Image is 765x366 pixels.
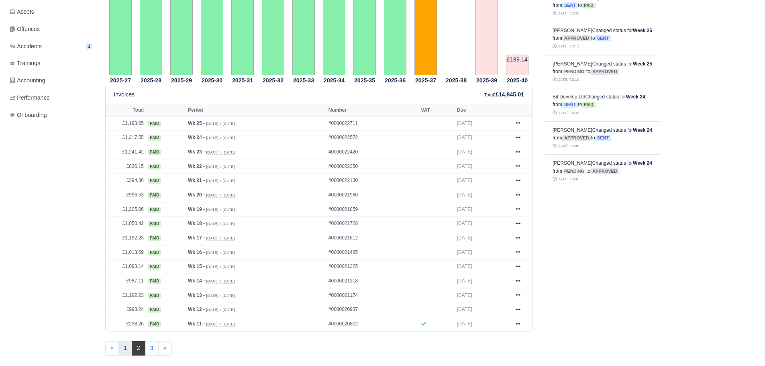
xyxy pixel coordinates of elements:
strong: Week 24 [633,160,652,166]
span: [DATE] [457,307,472,312]
td: #0000020937 [326,303,419,317]
span: paid [148,121,161,127]
a: 3 [145,341,159,356]
small: [DATE] » [DATE] [206,207,235,212]
span: [DATE] [457,235,472,241]
small: [DATE] » [DATE] [206,236,235,241]
td: #0000021485 [326,245,419,260]
small: [DATE] » [DATE] [206,135,235,140]
small: [DATE] 14:30 [553,110,579,115]
td: £987.11 [106,274,146,288]
a: « [105,341,119,356]
td: #0000022350 [326,159,419,174]
th: Total [106,104,146,116]
td: £1,050.42 [106,217,146,231]
strong: Week 25 [633,61,652,67]
small: [DATE] » [DATE] [206,293,235,298]
td: #0000021980 [326,188,419,202]
span: [DATE] [457,149,472,155]
span: paid [582,102,595,108]
span: paid [148,321,161,327]
span: paid [582,3,595,8]
span: paid [148,278,161,284]
td: #0000022711 [326,116,419,131]
span: sent [562,2,578,8]
span: [DATE] [457,192,472,198]
th: Due [455,104,508,116]
td: Changed status for from to [545,155,660,188]
strong: Wk 21 - [188,178,205,183]
td: £238.26 [106,317,146,331]
td: Changed status for from to [545,22,660,55]
small: [DATE] 10:45 [553,177,579,181]
td: #0000021728 [326,217,419,231]
span: paid [148,135,161,141]
span: Assets [10,7,34,16]
td: Changed status for from to [545,121,660,155]
span: sent [595,35,611,41]
td: £394.36 [106,174,146,188]
td: #0000022130 [326,174,419,188]
td: £1,093.14 [106,260,146,274]
strong: £14,845.01 [496,91,524,98]
span: Accounting [10,76,45,85]
span: paid [148,221,161,227]
span: paid [148,307,161,313]
td: #0000022572 [326,131,419,145]
small: [DATE] » [DATE] [206,264,235,269]
strong: Wk 13 - [188,292,205,298]
span: approved [562,35,591,41]
span: paid [148,149,161,155]
a: Assets [6,4,96,20]
a: [PERSON_NAME] [553,28,592,33]
iframe: Chat Widget [620,273,765,366]
th: 2025-27 [105,76,136,85]
span: approved [562,135,591,141]
span: [DATE] [457,221,472,226]
strong: Wk 20 - [188,192,205,198]
small: [DATE] 23:12 [553,44,579,48]
a: Trainings [6,55,96,71]
strong: Wk 15 - [188,264,205,269]
td: #0000021612 [326,231,419,245]
span: [DATE] [457,264,472,269]
td: £199.14 [506,55,528,75]
a: Accidents 1 [6,39,96,54]
span: [DATE] [457,278,472,284]
strong: Wk 19 - [188,207,205,212]
a: Bit Develop Ltd [553,94,585,100]
a: Onboarding [6,107,96,123]
span: Performance [10,93,50,102]
th: 2025-29 [166,76,197,85]
td: #0000021174 [326,288,419,303]
th: 2025-30 [197,76,227,85]
th: 2025-33 [288,76,319,85]
span: [DATE] [457,178,472,183]
span: pending [562,69,586,75]
small: [DATE] » [DATE] [206,150,235,155]
strong: Wk 16 - [188,249,205,255]
strong: Week 25 [633,28,652,33]
strong: Wk 11 - [188,321,205,327]
a: Accounting [6,73,96,88]
strong: Week 24 [626,94,645,100]
td: Changed status for from to [545,88,660,122]
strong: Wk 25 - [188,121,205,126]
span: Accidents [10,42,42,51]
td: £1,013.69 [106,245,146,260]
strong: Wk 23 - [188,149,205,155]
span: paid [148,192,161,198]
td: #0000021218 [326,274,419,288]
span: Trainings [10,59,40,68]
strong: Wk 12 - [188,307,205,312]
td: #0000021325 [326,260,419,274]
td: £996.53 [106,188,146,202]
td: #0000022420 [326,145,419,159]
strong: Wk 18 - [188,221,205,226]
small: [DATE] » [DATE] [206,279,235,284]
small: [DATE] » [DATE] [206,322,235,327]
span: [DATE] [457,164,472,169]
td: Changed status for from to [545,188,660,221]
span: [DATE] [457,292,472,298]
